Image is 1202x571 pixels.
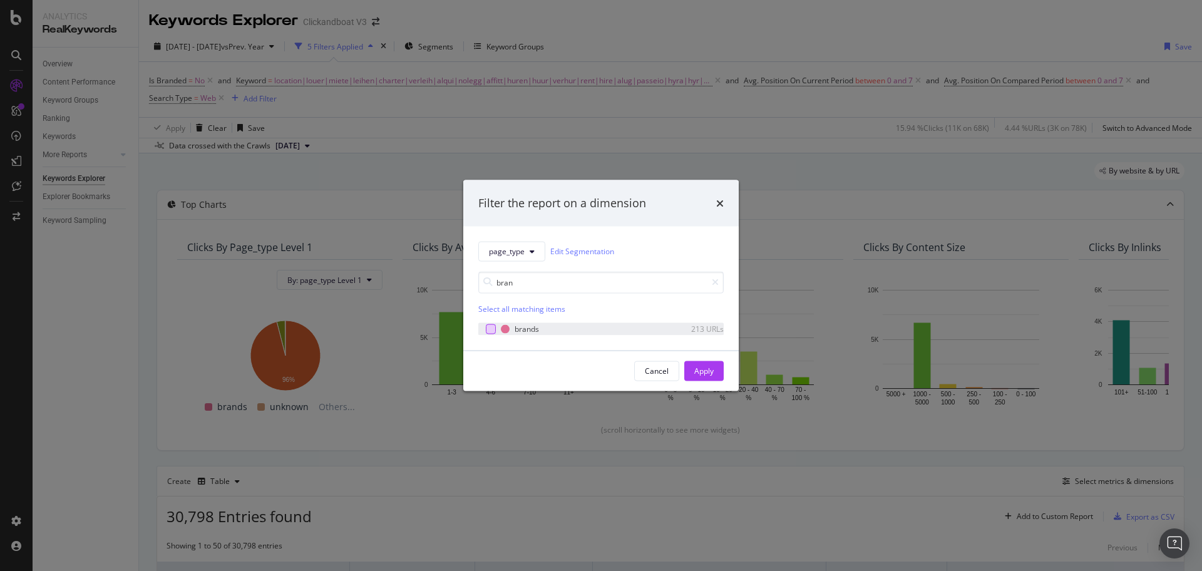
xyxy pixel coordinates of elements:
[634,361,679,381] button: Cancel
[489,246,525,257] span: page_type
[694,366,714,376] div: Apply
[463,180,739,391] div: modal
[662,324,724,334] div: 213 URLs
[645,366,669,376] div: Cancel
[478,271,724,293] input: Search
[1159,528,1189,558] div: Open Intercom Messenger
[550,245,614,258] a: Edit Segmentation
[478,195,646,212] div: Filter the report on a dimension
[478,303,724,314] div: Select all matching items
[478,241,545,261] button: page_type
[684,361,724,381] button: Apply
[716,195,724,212] div: times
[515,324,539,334] div: brands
